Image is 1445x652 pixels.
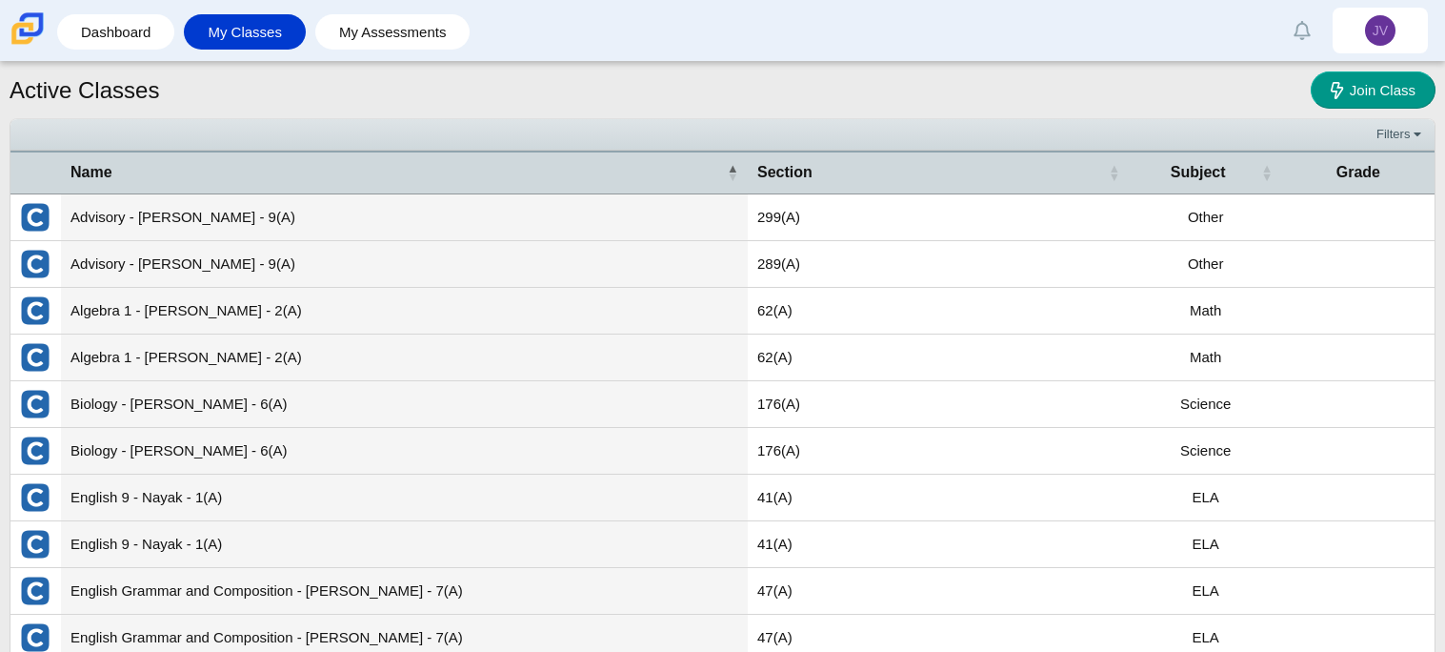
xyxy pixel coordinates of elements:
[20,295,50,326] img: External class connected through Clever
[20,202,50,233] img: External class connected through Clever
[20,389,50,419] img: External class connected through Clever
[748,568,1130,615] td: 47(A)
[8,9,48,49] img: Carmen School of Science & Technology
[1130,288,1282,335] td: Math
[1130,475,1282,521] td: ELA
[748,335,1130,381] td: 62(A)
[1373,24,1388,37] span: JV
[1130,568,1282,615] td: ELA
[61,475,748,521] td: English 9 - Nayak - 1(A)
[1130,521,1282,568] td: ELA
[748,381,1130,428] td: 176(A)
[1350,82,1415,98] span: Join Class
[20,249,50,279] img: External class connected through Clever
[727,163,738,182] span: Name : Activate to invert sorting
[61,428,748,475] td: Biology - [PERSON_NAME] - 6(A)
[67,14,165,50] a: Dashboard
[1281,10,1323,51] a: Alerts
[61,288,748,335] td: Algebra 1 - [PERSON_NAME] - 2(A)
[1372,125,1430,144] a: Filters
[193,14,296,50] a: My Classes
[20,436,50,466] img: External class connected through Clever
[748,241,1130,288] td: 289(A)
[61,194,748,241] td: Advisory - [PERSON_NAME] - 9(A)
[1139,162,1257,183] span: Subject
[1333,8,1428,53] a: JV
[757,162,1105,183] span: Section
[1261,163,1273,182] span: Subject : Activate to sort
[8,35,48,51] a: Carmen School of Science & Technology
[1130,428,1282,475] td: Science
[20,529,50,560] img: External class connected through Clever
[748,521,1130,568] td: 41(A)
[325,14,461,50] a: My Assessments
[1130,241,1282,288] td: Other
[61,521,748,568] td: English 9 - Nayak - 1(A)
[1130,381,1282,428] td: Science
[1109,163,1120,182] span: Section : Activate to sort
[61,241,748,288] td: Advisory - [PERSON_NAME] - 9(A)
[20,482,50,513] img: External class connected through Clever
[20,576,50,606] img: External class connected through Clever
[70,162,723,183] span: Name
[20,342,50,373] img: External class connected through Clever
[10,74,159,107] h1: Active Classes
[748,194,1130,241] td: 299(A)
[61,381,748,428] td: Biology - [PERSON_NAME] - 6(A)
[748,475,1130,521] td: 41(A)
[748,428,1130,475] td: 176(A)
[1311,71,1435,109] a: Join Class
[1292,162,1425,183] span: Grade
[61,568,748,615] td: English Grammar and Composition - [PERSON_NAME] - 7(A)
[1130,335,1282,381] td: Math
[1130,194,1282,241] td: Other
[61,335,748,381] td: Algebra 1 - [PERSON_NAME] - 2(A)
[748,288,1130,335] td: 62(A)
